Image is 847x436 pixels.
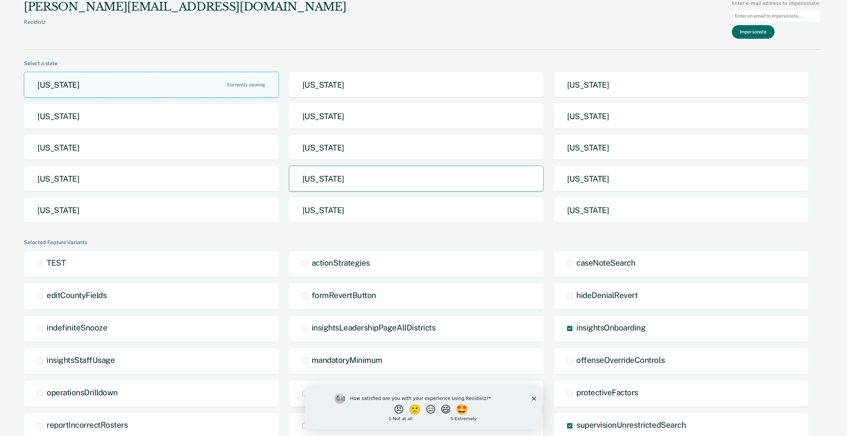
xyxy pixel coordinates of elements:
[554,103,809,129] button: [US_STATE]
[24,19,346,36] div: Recidiviz
[24,103,279,129] button: [US_STATE]
[554,166,809,192] button: [US_STATE]
[24,197,279,223] button: [US_STATE]
[732,25,775,39] button: Impersonate
[47,355,115,365] span: insightsStaffUsage
[289,103,544,129] button: [US_STATE]
[47,290,107,300] span: editCountyFields
[312,290,376,300] span: formRevertButton
[289,135,544,161] button: [US_STATE]
[24,166,279,192] button: [US_STATE]
[576,323,646,332] span: insightsOnboarding
[312,323,436,332] span: insightsLeadershipPageAllDistricts
[554,72,809,98] button: [US_STATE]
[289,197,544,223] button: [US_STATE]
[24,239,821,245] div: Selected Feature Variants
[576,290,638,300] span: hideDenialRevert
[576,388,638,397] span: protectiveFactors
[24,72,279,98] button: [US_STATE]
[289,166,544,192] button: [US_STATE]
[24,135,279,161] button: [US_STATE]
[312,258,370,267] span: actionStrategies
[576,355,665,365] span: offenseOverrideControls
[289,72,544,98] button: [US_STATE]
[554,135,809,161] button: [US_STATE]
[576,258,635,267] span: caseNoteSearch
[47,388,118,397] span: operationsDrilldown
[47,420,128,429] span: reportIncorrectRosters
[732,10,821,22] input: Enter an email to impersonate...
[47,258,66,267] span: TEST
[312,355,382,365] span: mandatoryMinimum
[47,323,107,332] span: indefiniteSnooze
[576,420,686,429] span: supervisionUnrestrictedSearch
[305,387,542,429] iframe: Survey by Kim from Recidiviz
[554,197,809,223] button: [US_STATE]
[24,60,821,66] div: Select a state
